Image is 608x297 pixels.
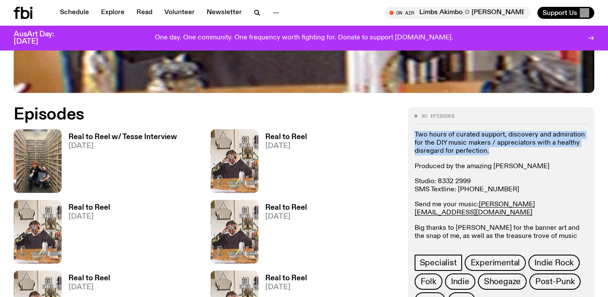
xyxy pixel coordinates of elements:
p: Big thanks to [PERSON_NAME] for the banner art and the snap of me, as well as the treasure trove ... [415,224,587,249]
h2: Episodes [14,107,397,122]
p: Studio: 8332 2999 SMS Textline: [PHONE_NUMBER] [415,178,587,194]
span: Post-Punk [535,277,575,286]
p: Produced by the amazing [PERSON_NAME] [415,163,587,171]
a: Shoegaze [478,273,527,290]
span: Indie [451,277,469,286]
h3: Real to Reel [265,134,307,141]
span: Folk [421,277,436,286]
h3: Real to Reel w/ Tesse Interview [68,134,177,141]
span: [DATE] [68,213,110,220]
span: [DATE] [265,143,307,150]
h3: AusArt Day: [DATE] [14,31,68,45]
a: Real to Reel w/ Tesse Interview[DATE] [62,134,177,193]
span: Specialist [420,258,457,267]
span: [DATE] [68,143,177,150]
img: Jasper Craig Adams holds a vintage camera to his eye, obscuring his face. He is wearing a grey ju... [211,129,258,193]
span: [DATE] [265,284,307,291]
a: Post-Punk [529,273,581,290]
p: Send me your music: [415,201,587,217]
span: Experimental [471,258,520,267]
img: Jasper Craig Adams holds a vintage camera to his eye, obscuring his face. He is wearing a grey ju... [211,200,258,264]
a: Indie Rock [528,255,580,271]
span: [DATE] [265,213,307,220]
a: Experimental [465,255,526,271]
a: Indie [445,273,475,290]
h3: Real to Reel [265,275,307,282]
a: Explore [96,7,130,19]
span: Indie Rock [534,258,574,267]
span: [DATE] [68,284,110,291]
a: Volunteer [159,7,200,19]
a: Newsletter [202,7,247,19]
a: Read [131,7,157,19]
a: Specialist [415,255,462,271]
h3: Real to Reel [265,204,307,211]
p: Two hours of curated support, discovery and admiration for the DIY music makers / appreciators wi... [415,131,587,156]
button: On AirLimbs Akimbo ✩ [PERSON_NAME] ✩ [385,7,531,19]
a: Real to Reel[DATE] [258,204,307,264]
h3: Real to Reel [68,204,110,211]
img: Jasper Craig Adams holds a vintage camera to his eye, obscuring his face. He is wearing a grey ju... [14,200,62,264]
span: 90 episodes [421,114,454,119]
button: Support Us [537,7,594,19]
a: Schedule [55,7,94,19]
h3: Real to Reel [68,275,110,282]
span: Shoegaze [484,277,521,286]
span: Support Us [543,9,577,17]
a: Real to Reel[DATE] [62,204,110,264]
p: One day. One community. One frequency worth fighting for. Donate to support [DOMAIN_NAME]. [155,34,453,42]
a: Folk [415,273,442,290]
a: Real to Reel[DATE] [258,134,307,193]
